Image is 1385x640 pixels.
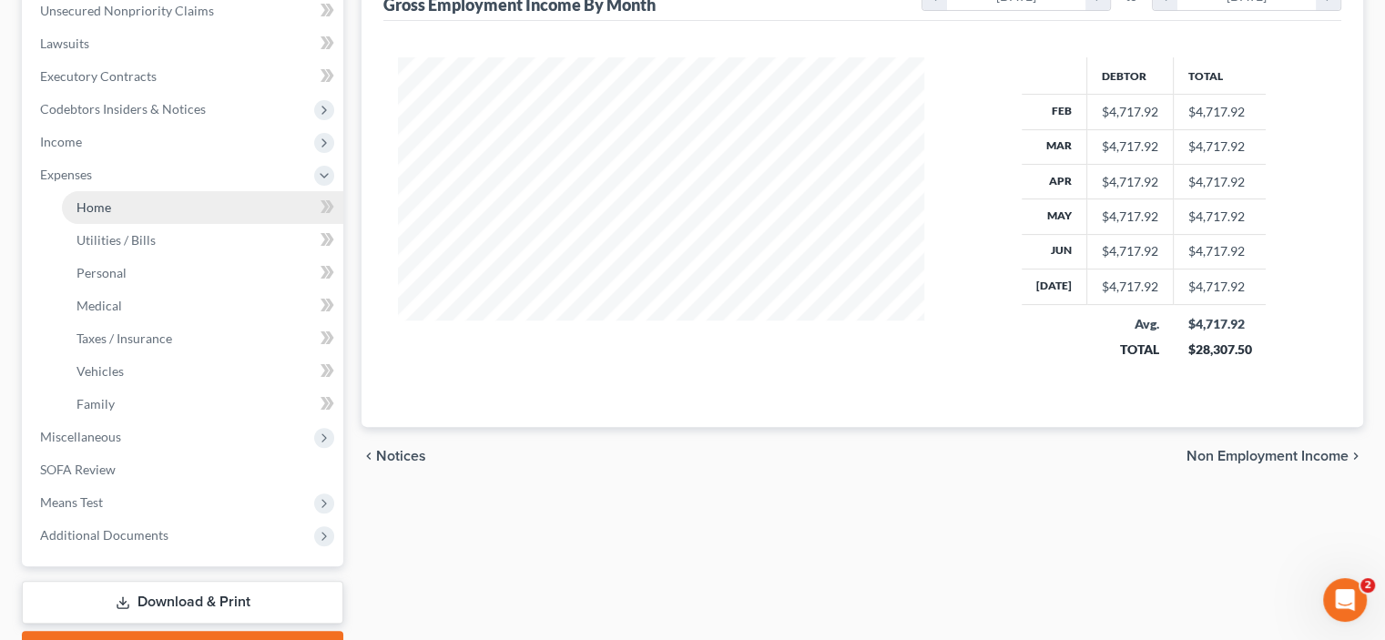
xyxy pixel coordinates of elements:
[1022,234,1087,269] th: Jun
[1173,164,1266,198] td: $4,717.92
[76,396,115,411] span: Family
[1101,340,1158,359] div: TOTAL
[25,60,343,93] a: Executory Contracts
[76,363,124,379] span: Vehicles
[40,527,168,543] span: Additional Documents
[1360,578,1375,593] span: 2
[1349,449,1363,463] i: chevron_right
[1022,164,1087,198] th: Apr
[62,224,343,257] a: Utilities / Bills
[1173,57,1266,94] th: Total
[362,449,426,463] button: chevron_left Notices
[62,257,343,290] a: Personal
[62,191,343,224] a: Home
[1102,173,1158,191] div: $4,717.92
[1101,315,1158,333] div: Avg.
[1186,449,1363,463] button: Non Employment Income chevron_right
[1102,103,1158,121] div: $4,717.92
[62,355,343,388] a: Vehicles
[76,298,122,313] span: Medical
[1022,129,1087,164] th: Mar
[25,453,343,486] a: SOFA Review
[22,581,343,624] a: Download & Print
[76,330,172,346] span: Taxes / Insurance
[1022,95,1087,129] th: Feb
[1187,340,1251,359] div: $28,307.50
[1102,137,1158,156] div: $4,717.92
[1022,269,1087,304] th: [DATE]
[62,388,343,421] a: Family
[40,462,116,477] span: SOFA Review
[1173,234,1266,269] td: $4,717.92
[40,36,89,51] span: Lawsuits
[1323,578,1367,622] iframe: Intercom live chat
[40,134,82,149] span: Income
[1102,242,1158,260] div: $4,717.92
[40,494,103,510] span: Means Test
[1022,199,1087,234] th: May
[376,449,426,463] span: Notices
[1173,95,1266,129] td: $4,717.92
[40,429,121,444] span: Miscellaneous
[40,3,214,18] span: Unsecured Nonpriority Claims
[1173,129,1266,164] td: $4,717.92
[40,101,206,117] span: Codebtors Insiders & Notices
[62,290,343,322] a: Medical
[40,68,157,84] span: Executory Contracts
[1086,57,1173,94] th: Debtor
[1173,199,1266,234] td: $4,717.92
[62,322,343,355] a: Taxes / Insurance
[76,199,111,215] span: Home
[1187,315,1251,333] div: $4,717.92
[76,265,127,280] span: Personal
[362,449,376,463] i: chevron_left
[1186,449,1349,463] span: Non Employment Income
[1173,269,1266,304] td: $4,717.92
[76,232,156,248] span: Utilities / Bills
[25,27,343,60] a: Lawsuits
[40,167,92,182] span: Expenses
[1102,208,1158,226] div: $4,717.92
[1102,278,1158,296] div: $4,717.92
